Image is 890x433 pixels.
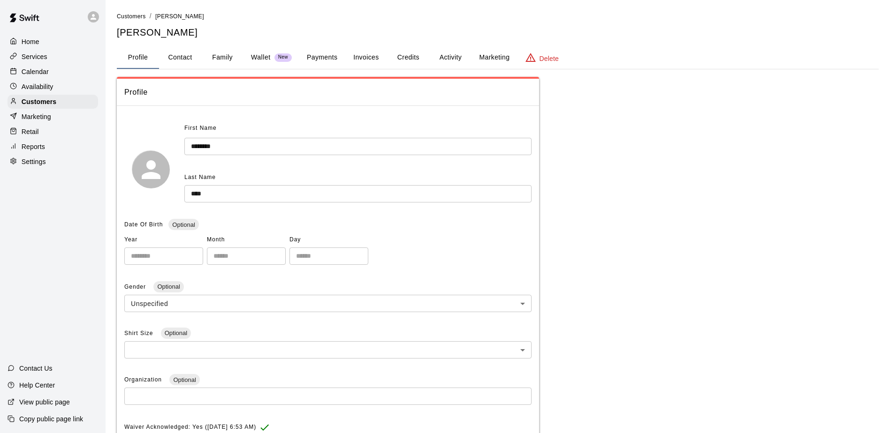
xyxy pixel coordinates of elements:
[540,54,559,63] p: Delete
[117,26,879,39] h5: [PERSON_NAME]
[124,284,148,290] span: Gender
[124,86,532,98] span: Profile
[207,232,286,247] span: Month
[19,381,55,390] p: Help Center
[124,232,203,247] span: Year
[22,142,45,151] p: Reports
[150,11,152,21] li: /
[201,46,243,69] button: Family
[117,46,159,69] button: Profile
[153,283,183,290] span: Optional
[168,221,198,228] span: Optional
[22,82,53,91] p: Availability
[22,52,47,61] p: Services
[19,414,83,424] p: Copy public page link
[299,46,345,69] button: Payments
[8,80,98,94] a: Availability
[289,232,368,247] span: Day
[117,13,146,20] span: Customers
[8,125,98,139] a: Retail
[387,46,429,69] button: Credits
[8,50,98,64] a: Services
[8,95,98,109] a: Customers
[184,174,216,180] span: Last Name
[155,13,204,20] span: [PERSON_NAME]
[472,46,517,69] button: Marketing
[22,67,49,76] p: Calendar
[184,121,217,136] span: First Name
[159,46,201,69] button: Contact
[19,397,70,407] p: View public page
[22,157,46,166] p: Settings
[117,11,879,22] nav: breadcrumb
[19,364,53,373] p: Contact Us
[124,295,532,312] div: Unspecified
[22,112,51,121] p: Marketing
[8,110,98,124] a: Marketing
[169,376,199,383] span: Optional
[22,127,39,136] p: Retail
[22,37,39,46] p: Home
[345,46,387,69] button: Invoices
[117,46,879,69] div: basic tabs example
[8,155,98,169] a: Settings
[124,376,164,383] span: Organization
[274,54,292,60] span: New
[124,221,163,228] span: Date Of Birth
[8,140,98,154] a: Reports
[124,330,155,336] span: Shirt Size
[8,65,98,79] a: Calendar
[161,329,191,336] span: Optional
[429,46,472,69] button: Activity
[8,35,98,49] a: Home
[22,97,56,106] p: Customers
[251,52,271,62] p: Wallet
[117,12,146,20] a: Customers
